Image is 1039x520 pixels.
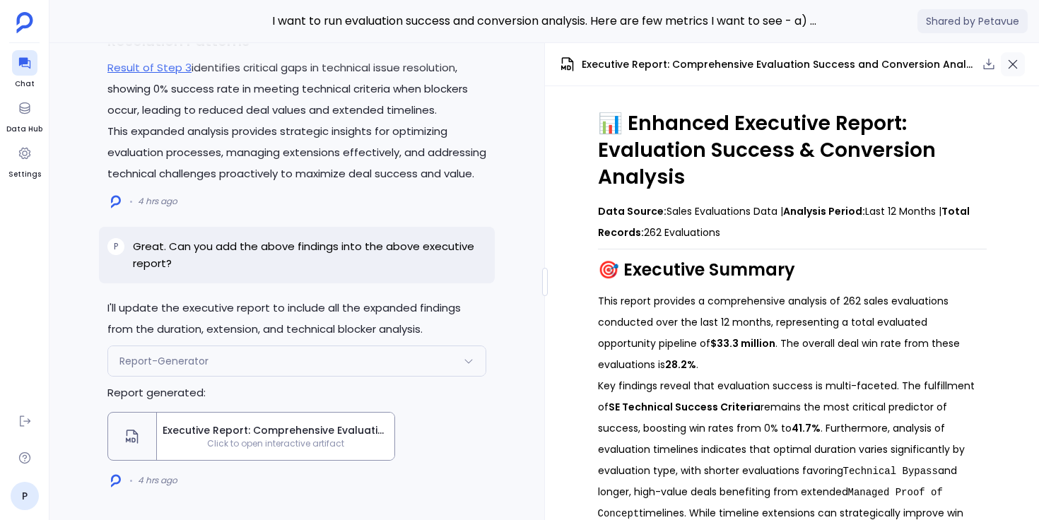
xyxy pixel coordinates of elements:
span: I want to run evaluation success and conversion analysis. Here are few metrics I want to see - a)... [272,12,816,30]
a: P [11,482,39,510]
span: Report-Generator [119,354,209,368]
span: 4 hrs ago [138,475,177,486]
button: Executive Report: Comprehensive Evaluation Success and Conversion AnalysisClick to open interacti... [107,412,395,461]
p: Report generated: [107,382,486,403]
img: logo [111,195,121,208]
code: Technical Bypass [843,466,938,477]
span: Settings [8,169,41,180]
p: Sales Evaluations Data | Last 12 Months | 262 Evaluations [598,201,987,243]
strong: Data Source: [598,204,667,218]
p: I'll update the executive report to include all the expanded findings from the duration, extensio... [107,297,486,340]
p: This expanded analysis provides strategic insights for optimizing evaluation processes, managing ... [107,121,486,184]
span: Click to open interactive artifact [157,438,394,449]
span: Shared by Petavue [917,9,1028,33]
strong: $33.3 million [710,336,775,350]
a: Chat [12,50,37,90]
strong: Analysis Period: [783,204,865,218]
span: Chat [12,78,37,90]
h1: 📊 Enhanced Executive Report: Evaluation Success & Conversion Analysis [598,110,987,191]
p: This report provides a comprehensive analysis of 262 sales evaluations conducted over the last 12... [598,290,987,375]
img: logo [111,474,121,487]
span: Executive Report: Comprehensive Evaluation Success and Conversion Analysis [582,57,977,72]
a: Data Hub [6,95,42,135]
strong: 41.7% [792,421,821,435]
h2: 🎯 Executive Summary [598,258,987,282]
span: Data Hub [6,124,42,135]
p: Great. Can you add the above findings into the above executive report? [133,238,486,272]
span: Executive Report: Comprehensive Evaluation Success and Conversion Analysis [163,423,389,438]
p: identifies critical gaps in technical issue resolution, showing 0% success rate in meeting techni... [107,57,486,121]
a: Settings [8,141,41,180]
strong: SE Technical Success Criteria [609,400,761,414]
span: 4 hrs ago [138,196,177,207]
span: P [114,241,118,252]
strong: 28.2% [665,357,696,372]
img: petavue logo [16,12,33,33]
